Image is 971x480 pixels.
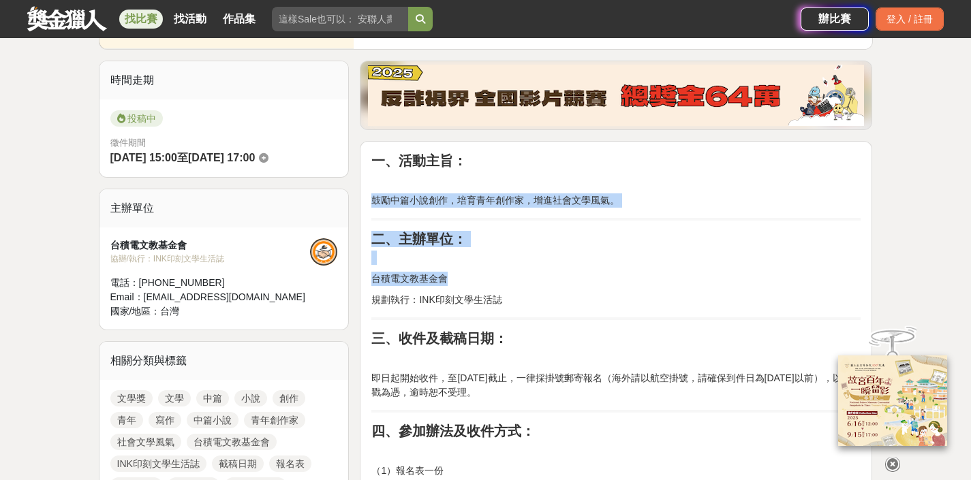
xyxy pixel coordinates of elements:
a: 台積電文教基金會 [187,434,277,450]
span: 至 [177,152,188,163]
div: 台積電文教基金會 [110,238,311,253]
div: 相關分類與標籤 [99,342,349,380]
a: 找比賽 [119,10,163,29]
span: 徵件期間 [110,138,146,148]
a: 作品集 [217,10,261,29]
a: 辦比賽 [801,7,869,31]
a: 小說 [234,390,267,406]
p: 規劃執行：INK印刻文學生活誌 [371,293,861,307]
p: （1）報名表一份 [371,464,861,478]
strong: 四、參加辦法及收件方式： [371,423,535,438]
a: 寫作 [149,412,181,428]
div: 電話： [PHONE_NUMBER] [110,276,311,290]
a: 截稿日期 [212,455,264,472]
img: 968ab78a-c8e5-4181-8f9d-94c24feca916.png [838,355,947,446]
span: 投稿中 [110,110,163,127]
a: 青年創作家 [244,412,305,428]
a: 社會文學風氣 [110,434,181,450]
a: 報名表 [269,455,311,472]
a: 找活動 [168,10,212,29]
img: 760c60fc-bf85-49b1-bfa1-830764fee2cd.png [368,65,864,126]
div: Email： [EMAIL_ADDRESS][DOMAIN_NAME] [110,290,311,304]
span: 台灣 [160,306,179,317]
a: INK印刻文學生活誌 [110,455,206,472]
a: 創作 [273,390,305,406]
p: 台積電文教基金會 [371,272,861,286]
a: 青年 [110,412,143,428]
strong: 三、收件及截稿日期： [371,331,508,346]
div: 時間走期 [99,61,349,99]
span: 國家/地區： [110,306,161,317]
div: 協辦/執行： INK印刻文學生活誌 [110,253,311,265]
a: 文學 [158,390,191,406]
div: 登入 / 註冊 [876,7,944,31]
strong: 二、主辦單位： [371,231,467,246]
p: 鼓勵中篇小說創作，培育青年創作家，增進社會文學風氣。 [371,193,861,208]
span: [DATE] 15:00 [110,152,177,163]
div: 主辦單位 [99,189,349,227]
p: 即日起開始收件，至[DATE]截止，一律採掛號郵寄報名（海外請以航空掛號，請確保到件日為[DATE]以前），以郵戳為憑，逾時恕不受理。 [371,371,861,400]
input: 這樣Sale也可以： 安聯人壽創意銷售法募集 [272,7,408,31]
strong: 一、活動主旨： [371,153,467,168]
span: [DATE] 17:00 [188,152,255,163]
a: 文學獎 [110,390,153,406]
a: 中篇 [196,390,229,406]
a: 中篇小說 [187,412,238,428]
